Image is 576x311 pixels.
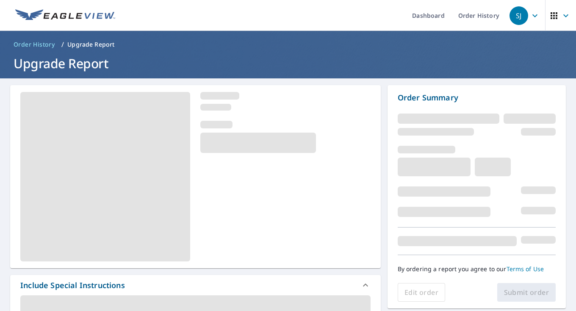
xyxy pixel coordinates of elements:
[398,265,556,273] p: By ordering a report you agree to our
[10,38,566,51] nav: breadcrumb
[507,265,544,273] a: Terms of Use
[510,6,528,25] div: SJ
[20,280,125,291] div: Include Special Instructions
[67,40,114,49] p: Upgrade Report
[61,39,64,50] li: /
[15,9,115,22] img: EV Logo
[14,40,55,49] span: Order History
[10,275,381,295] div: Include Special Instructions
[398,92,556,103] p: Order Summary
[10,38,58,51] a: Order History
[10,55,566,72] h1: Upgrade Report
